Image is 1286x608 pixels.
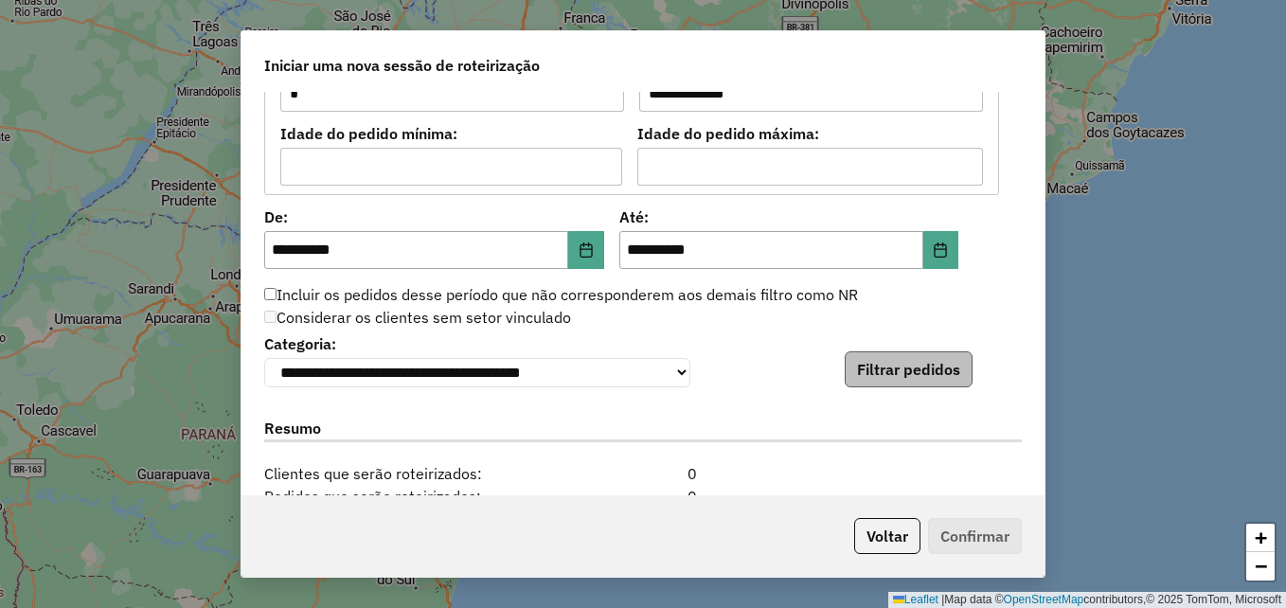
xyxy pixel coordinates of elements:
[941,593,944,606] span: |
[264,311,277,323] input: Considerar os clientes sem setor vinculado
[1246,552,1275,581] a: Zoom out
[568,231,604,269] button: Choose Date
[253,462,578,485] span: Clientes que serão roteirizados:
[578,462,707,485] div: 0
[578,485,707,508] div: 0
[264,332,690,355] label: Categoria:
[619,206,959,228] label: Até:
[264,283,858,306] label: Incluir os pedidos desse período que não corresponderem aos demais filtro como NR
[923,231,959,269] button: Choose Date
[637,122,984,145] label: Idade do pedido máxima:
[280,122,622,145] label: Idade do pedido mínima:
[845,351,973,387] button: Filtrar pedidos
[854,518,920,554] button: Voltar
[893,593,938,606] a: Leaflet
[1246,524,1275,552] a: Zoom in
[253,485,578,508] span: Pedidos que serão roteirizados:
[264,306,571,329] label: Considerar os clientes sem setor vinculado
[264,288,277,300] input: Incluir os pedidos desse período que não corresponderem aos demais filtro como NR
[264,54,540,77] span: Iniciar uma nova sessão de roteirização
[1004,593,1084,606] a: OpenStreetMap
[264,206,604,228] label: De:
[888,592,1286,608] div: Map data © contributors,© 2025 TomTom, Microsoft
[1255,554,1267,578] span: −
[264,417,1022,442] label: Resumo
[1255,526,1267,549] span: +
